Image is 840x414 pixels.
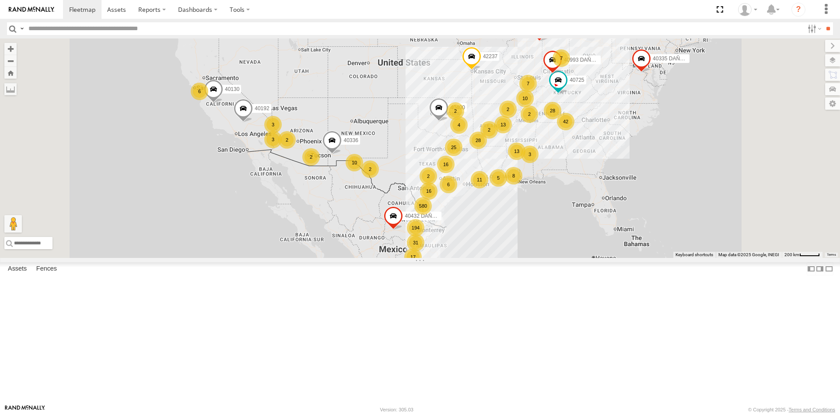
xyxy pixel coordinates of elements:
[564,57,602,63] span: 40993 DAÑADO
[414,197,432,215] div: 580
[471,171,488,188] div: 11
[450,116,468,134] div: 4
[748,407,835,412] div: © Copyright 2025 -
[380,407,413,412] div: Version: 305.03
[420,167,437,185] div: 2
[4,55,17,67] button: Zoom out
[407,219,424,237] div: 194
[789,407,835,412] a: Terms and Conditions
[782,252,822,258] button: Map Scale: 200 km per 43 pixels
[825,97,840,110] label: Map Settings
[784,252,799,257] span: 200 km
[490,169,507,187] div: 5
[516,90,534,107] div: 10
[499,101,517,118] div: 2
[420,182,437,200] div: 16
[407,234,424,251] div: 31
[544,102,561,119] div: 28
[264,131,282,148] div: 3
[718,252,779,257] span: Map data ©2025 Google, INEGI
[3,263,31,275] label: Assets
[494,116,512,133] div: 13
[404,248,422,266] div: 17
[440,176,457,193] div: 6
[32,263,61,275] label: Fences
[264,116,282,133] div: 3
[570,77,584,83] span: 40725
[255,105,269,111] span: 40192
[505,167,522,184] div: 8
[4,215,22,233] button: Drag Pegman onto the map to open Street View
[815,262,824,275] label: Dock Summary Table to the Right
[447,102,464,120] div: 2
[519,75,537,92] div: 7
[553,49,570,67] div: 7
[827,253,836,257] a: Terms
[508,143,525,160] div: 13
[791,3,805,17] i: ?
[445,139,462,156] div: 25
[437,156,455,173] div: 16
[278,131,296,149] div: 2
[807,262,815,275] label: Dock Summary Table to the Left
[4,83,17,95] label: Measure
[521,146,539,163] div: 3
[346,154,363,171] div: 10
[480,121,498,139] div: 2
[4,43,17,55] button: Zoom in
[653,56,691,62] span: 40335 DAÑADO
[469,132,487,149] div: 28
[804,22,823,35] label: Search Filter Options
[361,160,379,178] div: 2
[225,86,239,92] span: 40130
[450,104,465,111] span: 40400
[675,252,713,258] button: Keyboard shortcuts
[735,3,760,16] div: Juan Lopez
[191,83,208,100] div: 6
[302,148,320,166] div: 2
[9,7,54,13] img: rand-logo.svg
[483,54,497,60] span: 42237
[4,67,17,79] button: Zoom Home
[5,405,45,414] a: Visit our Website
[521,105,538,123] div: 2
[405,213,443,219] span: 40432 DAÑADO
[18,22,25,35] label: Search Query
[343,137,358,143] span: 40336
[557,113,574,130] div: 42
[825,262,833,275] label: Hide Summary Table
